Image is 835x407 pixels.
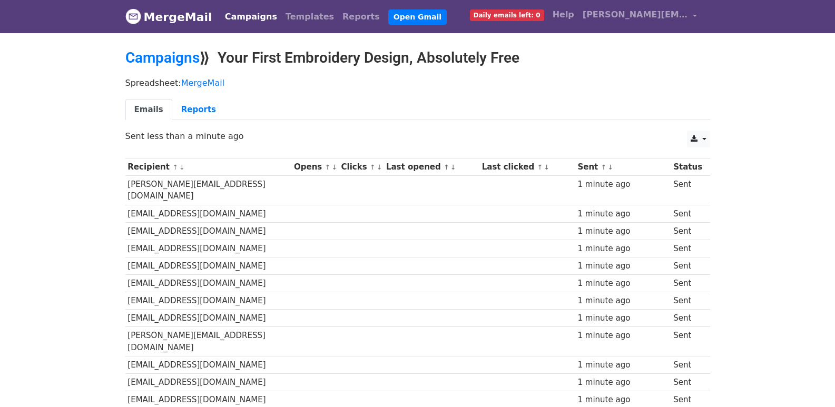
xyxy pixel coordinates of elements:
[577,394,668,406] div: 1 minute ago
[671,374,704,391] td: Sent
[125,240,292,257] td: [EMAIL_ADDRESS][DOMAIN_NAME]
[172,99,225,121] a: Reports
[479,158,575,176] th: Last clicked
[172,163,178,171] a: ↑
[338,6,384,27] a: Reports
[281,6,338,27] a: Templates
[125,374,292,391] td: [EMAIL_ADDRESS][DOMAIN_NAME]
[450,163,456,171] a: ↓
[671,327,704,356] td: Sent
[671,176,704,205] td: Sent
[125,158,292,176] th: Recipient
[577,225,668,237] div: 1 minute ago
[577,376,668,389] div: 1 minute ago
[125,131,710,142] p: Sent less than a minute ago
[577,243,668,255] div: 1 minute ago
[537,163,543,171] a: ↑
[577,277,668,290] div: 1 minute ago
[577,312,668,324] div: 1 minute ago
[325,163,331,171] a: ↑
[577,330,668,342] div: 1 minute ago
[388,9,447,25] a: Open Gmail
[125,356,292,374] td: [EMAIL_ADDRESS][DOMAIN_NAME]
[125,310,292,327] td: [EMAIL_ADDRESS][DOMAIN_NAME]
[671,310,704,327] td: Sent
[125,222,292,240] td: [EMAIL_ADDRESS][DOMAIN_NAME]
[601,163,607,171] a: ↑
[671,356,704,374] td: Sent
[671,275,704,292] td: Sent
[578,4,702,29] a: [PERSON_NAME][EMAIL_ADDRESS][DOMAIN_NAME]
[671,158,704,176] th: Status
[377,163,382,171] a: ↓
[291,158,339,176] th: Opens
[607,163,613,171] a: ↓
[444,163,449,171] a: ↑
[181,78,224,88] a: MergeMail
[125,176,292,205] td: [PERSON_NAME][EMAIL_ADDRESS][DOMAIN_NAME]
[583,8,688,21] span: [PERSON_NAME][EMAIL_ADDRESS][DOMAIN_NAME]
[125,49,200,66] a: Campaigns
[125,49,710,67] h2: ⟫ Your First Embroidery Design, Absolutely Free
[125,99,172,121] a: Emails
[125,205,292,222] td: [EMAIL_ADDRESS][DOMAIN_NAME]
[125,275,292,292] td: [EMAIL_ADDRESS][DOMAIN_NAME]
[577,359,668,371] div: 1 minute ago
[577,295,668,307] div: 1 minute ago
[370,163,376,171] a: ↑
[125,77,710,88] p: Spreadsheet:
[331,163,337,171] a: ↓
[125,327,292,356] td: [PERSON_NAME][EMAIL_ADDRESS][DOMAIN_NAME]
[125,257,292,275] td: [EMAIL_ADDRESS][DOMAIN_NAME]
[671,222,704,240] td: Sent
[577,208,668,220] div: 1 minute ago
[384,158,479,176] th: Last opened
[548,4,578,25] a: Help
[575,158,671,176] th: Sent
[125,8,141,24] img: MergeMail logo
[179,163,185,171] a: ↓
[125,292,292,310] td: [EMAIL_ADDRESS][DOMAIN_NAME]
[339,158,384,176] th: Clicks
[221,6,281,27] a: Campaigns
[671,205,704,222] td: Sent
[671,240,704,257] td: Sent
[466,4,548,25] a: Daily emails left: 0
[671,292,704,310] td: Sent
[577,178,668,191] div: 1 minute ago
[544,163,549,171] a: ↓
[125,6,212,28] a: MergeMail
[470,9,544,21] span: Daily emails left: 0
[671,257,704,275] td: Sent
[577,260,668,272] div: 1 minute ago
